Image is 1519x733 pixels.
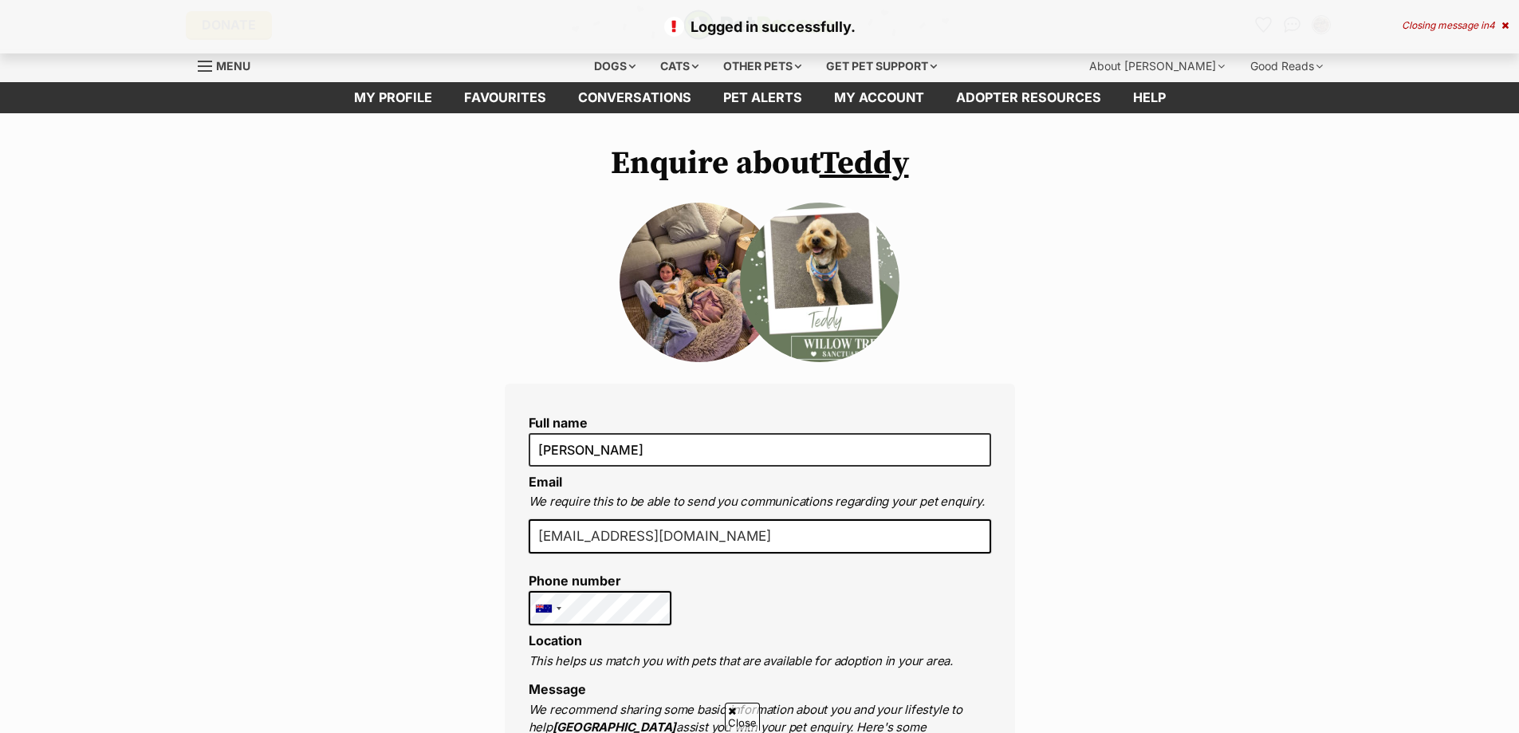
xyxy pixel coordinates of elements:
div: Good Reads [1239,50,1334,82]
div: Get pet support [815,50,948,82]
label: Location [529,633,582,648]
label: Phone number [529,573,672,588]
span: Menu [216,59,250,73]
a: Adopter resources [940,82,1117,113]
div: Other pets [712,50,813,82]
div: Dogs [583,50,647,82]
a: Help [1117,82,1182,113]
img: Teddy [740,203,899,362]
a: Favourites [448,82,562,113]
a: Pet alerts [707,82,818,113]
a: My profile [338,82,448,113]
input: E.g. Jimmy Chew [529,433,991,467]
a: conversations [562,82,707,113]
label: Full name [529,416,991,430]
p: We require this to be able to send you communications regarding your pet enquiry. [529,493,991,511]
div: About [PERSON_NAME] [1078,50,1236,82]
a: Menu [198,50,262,79]
a: My account [818,82,940,113]
span: Close [725,703,760,731]
h1: Enquire about [505,145,1015,182]
p: This helps us match you with pets that are available for adoption in your area. [529,652,991,671]
label: Message [529,681,586,697]
div: Cats [649,50,710,82]
div: Australia: +61 [529,592,566,625]
img: ieuuxnqhrbnjgbj94rmz.jpg [620,203,779,362]
label: Email [529,474,562,490]
a: Teddy [820,144,909,183]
